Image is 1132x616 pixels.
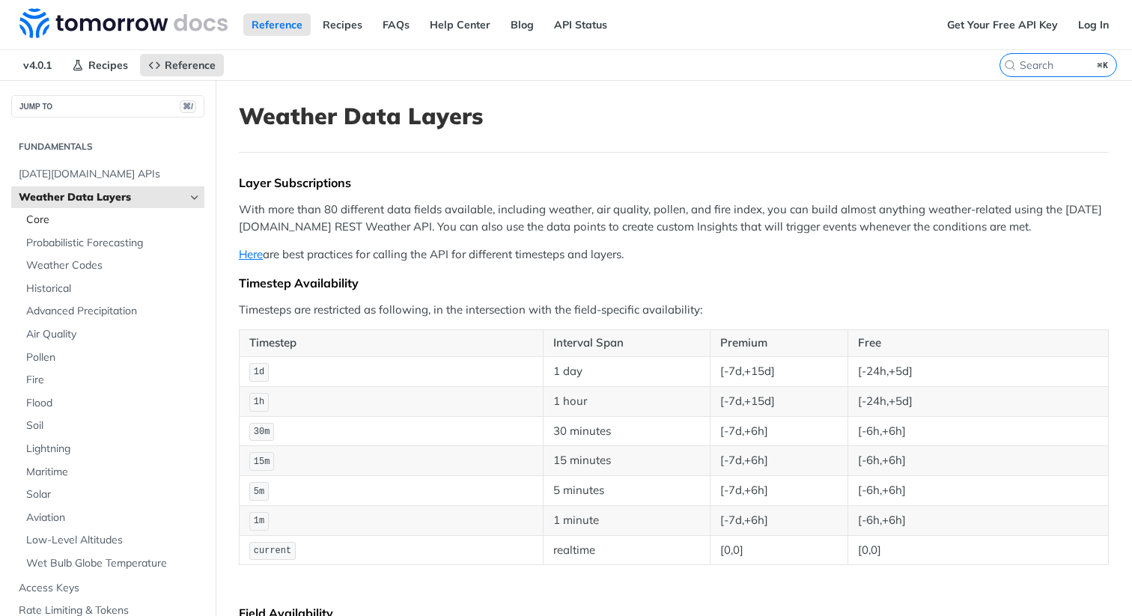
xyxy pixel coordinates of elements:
a: Low-Level Altitudes [19,529,204,552]
a: Wet Bulb Globe Temperature [19,552,204,575]
td: [-7d,+15d] [710,386,848,416]
td: [-6h,+6h] [848,476,1108,506]
span: 15m [254,457,270,467]
p: are best practices for calling the API for different timesteps and layers. [239,246,1109,263]
td: [0,0] [710,535,848,565]
th: Timestep [240,330,544,357]
span: Probabilistic Forecasting [26,236,201,251]
td: [-24h,+5d] [848,356,1108,386]
td: realtime [544,535,710,565]
td: [-7d,+6h] [710,416,848,446]
th: Free [848,330,1108,357]
td: 1 minute [544,505,710,535]
td: 1 day [544,356,710,386]
a: Access Keys [11,577,204,600]
a: Air Quality [19,323,204,346]
img: Tomorrow.io Weather API Docs [19,8,228,38]
td: 1 hour [544,386,710,416]
a: Recipes [64,54,136,76]
td: [0,0] [848,535,1108,565]
a: Aviation [19,507,204,529]
svg: Search [1004,59,1016,71]
td: [-6h,+6h] [848,416,1108,446]
a: [DATE][DOMAIN_NAME] APIs [11,163,204,186]
span: Historical [26,281,201,296]
div: Layer Subscriptions [239,175,1109,190]
a: Fire [19,369,204,391]
span: current [254,546,291,556]
p: With more than 80 different data fields available, including weather, air quality, pollen, and fi... [239,201,1109,235]
span: Air Quality [26,327,201,342]
span: Weather Codes [26,258,201,273]
kbd: ⌘K [1094,58,1113,73]
span: Aviation [26,510,201,525]
td: [-6h,+6h] [848,446,1108,476]
a: API Status [546,13,615,36]
a: Probabilistic Forecasting [19,232,204,254]
a: Here [239,247,263,261]
a: Core [19,209,204,231]
span: Reference [165,58,216,72]
span: Wet Bulb Globe Temperature [26,556,201,571]
a: Solar [19,484,204,506]
a: Pollen [19,347,204,369]
span: 30m [254,427,270,437]
td: [-7d,+6h] [710,476,848,506]
h2: Fundamentals [11,140,204,153]
a: FAQs [374,13,418,36]
div: Timestep Availability [239,275,1109,290]
td: [-7d,+6h] [710,505,848,535]
p: Timesteps are restricted as following, in the intersection with the field-specific availability: [239,302,1109,319]
td: [-7d,+6h] [710,446,848,476]
span: Fire [26,373,201,388]
span: v4.0.1 [15,54,60,76]
td: 5 minutes [544,476,710,506]
span: 1m [254,516,264,526]
span: Pollen [26,350,201,365]
span: Low-Level Altitudes [26,533,201,548]
td: 30 minutes [544,416,710,446]
span: ⌘/ [180,100,196,113]
a: Historical [19,278,204,300]
td: [-6h,+6h] [848,505,1108,535]
a: Advanced Precipitation [19,300,204,323]
a: Lightning [19,438,204,460]
span: [DATE][DOMAIN_NAME] APIs [19,167,201,182]
span: Advanced Precipitation [26,304,201,319]
td: 15 minutes [544,446,710,476]
td: [-7d,+15d] [710,356,848,386]
a: Maritime [19,461,204,484]
span: Flood [26,396,201,411]
span: Maritime [26,465,201,480]
button: JUMP TO⌘/ [11,95,204,118]
a: Weather Codes [19,254,204,277]
span: Access Keys [19,581,201,596]
span: Lightning [26,442,201,457]
a: Reference [140,54,224,76]
a: Weather Data LayersHide subpages for Weather Data Layers [11,186,204,209]
a: Help Center [422,13,499,36]
a: Blog [502,13,542,36]
a: Recipes [314,13,371,36]
th: Interval Span [544,330,710,357]
a: Soil [19,415,204,437]
span: 1d [254,367,264,377]
span: 1h [254,397,264,407]
span: Solar [26,487,201,502]
td: [-24h,+5d] [848,386,1108,416]
span: Soil [26,418,201,433]
a: Log In [1070,13,1117,36]
a: Get Your Free API Key [939,13,1066,36]
button: Hide subpages for Weather Data Layers [189,192,201,204]
span: Weather Data Layers [19,190,185,205]
a: Flood [19,392,204,415]
span: Core [26,213,201,228]
th: Premium [710,330,848,357]
span: Recipes [88,58,128,72]
span: 5m [254,487,264,497]
a: Reference [243,13,311,36]
h1: Weather Data Layers [239,103,1109,129]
